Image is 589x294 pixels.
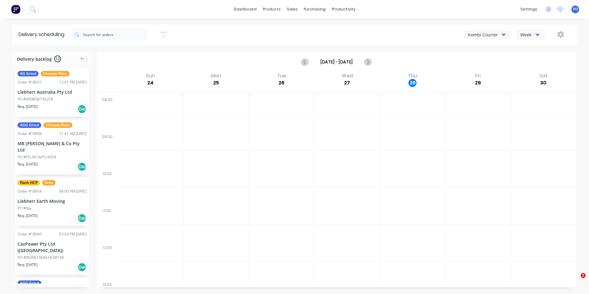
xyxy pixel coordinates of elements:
[77,214,87,223] div: Del
[18,131,42,137] div: Order # 18004
[18,280,41,286] span: AGG Grind
[146,79,154,87] div: 24
[18,262,38,267] span: Req. [DATE]
[573,6,578,12] span: PO
[278,79,286,87] div: 26
[340,73,355,79] div: Wed
[12,25,71,44] div: Delivery scheduling
[468,31,502,38] div: Kombi Courier
[520,31,538,38] div: Week
[18,71,39,76] span: AG Grind
[59,231,87,237] div: 03:54 PM [DATE]
[97,207,118,244] div: 11:00
[11,5,20,14] img: Factory
[17,56,52,62] span: Delivery backlog
[18,140,87,153] div: MB [PERSON_NAME] & Co Pty Ltd
[18,96,53,102] div: PO #900858/736258
[18,189,42,194] div: Order # 18054
[465,30,511,39] button: Kombi Courier
[83,28,148,41] input: Search for orders
[42,180,55,186] span: Strip
[517,29,545,40] button: Week
[97,133,118,170] div: 09:00
[18,198,87,204] div: Liebherr Earth Moving
[97,244,118,281] div: 12:00
[77,104,87,114] div: Del
[343,79,351,87] div: 27
[231,5,260,14] a: dashboard
[18,180,40,186] span: Flash HCP
[18,161,38,167] span: Req. [DATE]
[18,104,38,109] span: Req. [DATE]
[539,79,547,87] div: 30
[18,122,41,128] span: AGG Grind
[209,73,223,79] div: Mon
[517,5,540,14] div: settings
[77,162,87,171] div: Del
[43,122,72,128] span: Chrome Plate
[77,263,87,272] div: Del
[581,273,586,278] span: 1
[284,5,301,14] div: sales
[18,154,56,160] div: PO #PO-9016/PS-6054
[59,189,87,194] div: 04:00 PM [DATE]
[18,241,87,254] div: CavPower Pty Ltd ([GEOGRAPHIC_DATA])
[329,5,359,14] div: productivity
[59,131,87,137] div: 11:41 AM [DATE]
[18,206,31,211] div: PO #tba
[538,73,549,79] div: Sat
[568,273,583,288] iframe: Intercom live chat
[212,79,220,87] div: 25
[54,55,61,62] span: 12
[18,255,64,260] div: PO #WO0013694 HC08198
[144,73,157,79] div: Sun
[97,96,118,133] div: 08:00
[18,89,87,95] div: Liebherr Australia Pty Ltd
[41,71,70,76] span: Chrome Plate
[406,73,419,79] div: Thu
[408,79,416,87] div: 28
[18,213,38,218] span: Req. [DATE]
[301,5,329,14] div: purchasing
[97,170,118,207] div: 10:00
[474,79,482,87] div: 29
[275,73,288,79] div: Tue
[260,5,284,14] div: products
[18,231,42,237] div: Order # 18047
[18,80,42,85] div: Order # 18021
[473,73,482,79] div: Fri
[59,80,87,85] div: 12:01 PM [DATE]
